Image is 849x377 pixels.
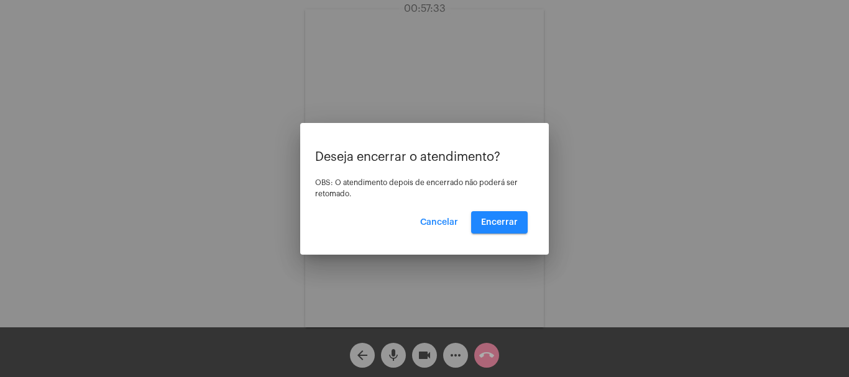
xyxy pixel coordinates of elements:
[315,150,534,164] p: Deseja encerrar o atendimento?
[410,211,468,234] button: Cancelar
[471,211,528,234] button: Encerrar
[420,218,458,227] span: Cancelar
[315,179,518,198] span: OBS: O atendimento depois de encerrado não poderá ser retomado.
[481,218,518,227] span: Encerrar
